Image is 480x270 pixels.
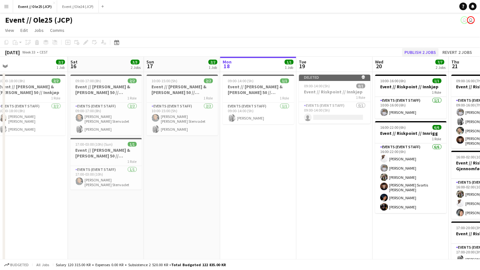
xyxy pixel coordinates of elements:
[380,125,406,130] span: 16:00-22:00 (6h)
[5,15,73,25] h1: Event // Ole25 (JCP)
[433,78,442,83] span: 1/1
[375,121,447,213] app-job-card: 16:00-22:00 (6h)6/6Event // Riskpoint // Innrigg1 RoleEvents (Event Staff)6/616:00-22:00 (6h)[PER...
[147,84,218,95] h3: Event // [PERSON_NAME] & [PERSON_NAME] 50 // Nedrigg + tilbakelevering
[147,59,154,65] span: Sun
[280,96,289,100] span: 1 Role
[131,60,140,64] span: 3/3
[3,261,30,268] button: Budgeted
[356,95,366,100] span: 1 Role
[223,75,294,124] app-job-card: 09:00-14:00 (5h)1/1Event // [PERSON_NAME] & [PERSON_NAME] 50 // Tilbakelevering1 RoleEvents (Even...
[10,263,29,267] span: Budgeted
[304,84,330,88] span: 09:00-14:00 (5h)
[204,96,213,100] span: 1 Role
[432,136,442,141] span: 1 Role
[18,26,30,34] a: Edit
[209,65,217,70] div: 1 Job
[209,60,218,64] span: 2/2
[70,75,142,135] app-job-card: 09:00-17:00 (8h)2/2Event // [PERSON_NAME] & [PERSON_NAME] 50 // Opprigg1 RoleEvents (Event Staff)...
[451,62,460,70] span: 21
[128,96,137,100] span: 1 Role
[5,49,20,55] div: [DATE]
[298,62,306,70] span: 19
[222,62,232,70] span: 18
[128,159,137,164] span: 1 Role
[40,50,48,55] div: CEST
[20,27,28,33] span: Edit
[21,50,37,55] span: Week 33
[228,78,254,83] span: 09:00-14:00 (5h)
[56,65,65,70] div: 1 Job
[51,96,61,100] span: 1 Role
[299,59,306,65] span: Tue
[34,27,44,33] span: Jobs
[171,262,226,267] span: Total Budgeted 122 835.00 KR
[70,103,142,135] app-card-role: Events (Event Staff)2/209:00-17:00 (8h)[PERSON_NAME] [PERSON_NAME] Stenvadet[PERSON_NAME]
[380,78,406,83] span: 10:00-16:00 (6h)
[13,0,57,13] button: Event // Ole25 (JCP)
[433,125,442,130] span: 6/6
[52,78,61,83] span: 2/2
[402,48,439,56] button: Publish 2 jobs
[56,60,65,64] span: 2/2
[452,59,460,65] span: Thu
[285,65,293,70] div: 1 Job
[48,26,67,34] a: Comms
[299,75,371,80] div: Deleted
[70,147,142,159] h3: Event // [PERSON_NAME] & [PERSON_NAME] 50 // Gjennomføring
[70,84,142,95] h3: Event // [PERSON_NAME] & [PERSON_NAME] 50 // Opprigg
[35,262,50,267] span: All jobs
[76,78,101,83] span: 09:00-17:00 (8h)
[204,78,213,83] span: 2/2
[128,142,137,147] span: 1/1
[57,0,99,13] button: Event //Ole24 (JCP)
[223,59,232,65] span: Mon
[280,78,289,83] span: 1/1
[375,75,447,119] app-job-card: 10:00-16:00 (6h)1/1Event // Riskpoint // Innkjøp1 RoleEvents (Event Staff)1/110:00-16:00 (6h)[PER...
[436,65,446,70] div: 2 Jobs
[147,75,218,135] app-job-card: 10:00-15:00 (5h)2/2Event // [PERSON_NAME] & [PERSON_NAME] 50 // Nedrigg + tilbakelevering1 RoleEv...
[131,65,141,70] div: 2 Jobs
[3,26,17,34] a: View
[56,262,226,267] div: Salary 120 315.00 KR + Expenses 0.00 KR + Subsistence 2 520.00 KR =
[50,27,64,33] span: Comms
[357,84,366,88] span: 0/1
[76,142,113,147] span: 17:00-03:00 (10h) (Sun)
[5,27,14,33] span: View
[285,60,294,64] span: 1/1
[128,78,137,83] span: 2/2
[375,84,447,90] h3: Event // Riskpoint // Innkjøp
[432,90,442,95] span: 1 Role
[152,78,178,83] span: 10:00-15:00 (5h)
[32,26,46,34] a: Jobs
[70,62,78,70] span: 16
[467,16,475,24] app-user-avatar: Ole Rise
[299,75,371,124] app-job-card: Deleted 09:00-14:00 (5h)0/1Event // Riskpoint // Innkjøp1 RoleEvents (Event Staff)0/109:00-14:00 ...
[70,138,142,190] app-job-card: 17:00-03:00 (10h) (Sun)1/1Event // [PERSON_NAME] & [PERSON_NAME] 50 // Gjennomføring1 RoleEvents ...
[223,103,294,124] app-card-role: Events (Event Staff)1/109:00-14:00 (5h)[PERSON_NAME]
[299,89,371,95] h3: Event // Riskpoint // Innkjøp
[223,84,294,95] h3: Event // [PERSON_NAME] & [PERSON_NAME] 50 // Tilbakelevering
[436,60,445,64] span: 7/7
[146,62,154,70] span: 17
[375,59,384,65] span: Wed
[375,97,447,119] app-card-role: Events (Event Staff)1/110:00-16:00 (6h)[PERSON_NAME]
[440,48,475,56] button: Revert 2 jobs
[70,59,78,65] span: Sat
[461,16,469,24] app-user-avatar: Ole Rise
[375,130,447,136] h3: Event // Riskpoint // Innrigg
[147,103,218,135] app-card-role: Events (Event Staff)2/210:00-15:00 (5h)[PERSON_NAME] [PERSON_NAME] Stenvadet[PERSON_NAME]
[299,102,371,124] app-card-role: Events (Event Staff)0/109:00-14:00 (5h)
[70,166,142,190] app-card-role: Events (Event Staff)1/117:00-03:00 (10h)[PERSON_NAME] [PERSON_NAME] Stenvadet
[375,143,447,213] app-card-role: Events (Event Staff)6/616:00-22:00 (6h)[PERSON_NAME][PERSON_NAME][PERSON_NAME][PERSON_NAME] Svart...
[374,62,384,70] span: 20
